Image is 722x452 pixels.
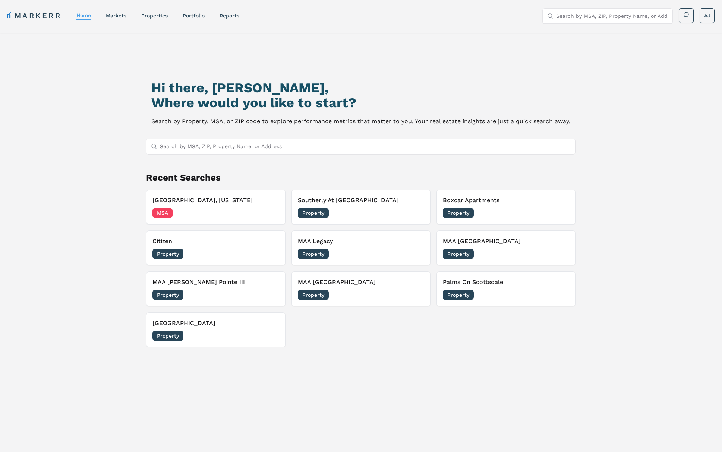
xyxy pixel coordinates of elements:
h3: MAA [GEOGRAPHIC_DATA] [298,278,424,287]
button: [GEOGRAPHIC_DATA]Property[DATE] [146,312,285,347]
h3: MAA Legacy [298,237,424,246]
span: [DATE] [407,209,424,217]
a: properties [141,13,168,19]
span: Property [152,290,183,300]
button: Southerly At [GEOGRAPHIC_DATA]Property[DATE] [291,190,431,225]
h2: Recent Searches [146,172,576,184]
span: Property [152,331,183,341]
span: [DATE] [407,250,424,258]
span: Property [298,290,329,300]
span: [DATE] [262,332,279,340]
span: Property [152,249,183,259]
button: MAA [PERSON_NAME] Pointe IIIProperty[DATE] [146,271,285,306]
h3: Boxcar Apartments [443,196,569,205]
span: Property [443,249,474,259]
h3: MAA [GEOGRAPHIC_DATA] [443,237,569,246]
p: Search by Property, MSA, or ZIP code to explore performance metrics that matter to you. Your real... [151,116,570,127]
a: Portfolio [183,13,205,19]
button: MAA [GEOGRAPHIC_DATA]Property[DATE] [436,230,576,265]
h1: Hi there, [PERSON_NAME], [151,80,570,95]
span: [DATE] [262,291,279,299]
a: MARKERR [7,10,62,21]
a: reports [220,13,239,19]
span: MSA [152,208,173,218]
span: [DATE] [552,291,569,299]
span: Property [443,290,474,300]
a: markets [106,13,126,19]
span: [DATE] [262,250,279,258]
h3: Southerly At [GEOGRAPHIC_DATA] [298,196,424,205]
button: CitizenProperty[DATE] [146,230,285,265]
span: Property [443,208,474,218]
span: [DATE] [407,291,424,299]
button: Palms On ScottsdaleProperty[DATE] [436,271,576,306]
h3: [GEOGRAPHIC_DATA], [US_STATE] [152,196,279,205]
span: Property [298,249,329,259]
input: Search by MSA, ZIP, Property Name, or Address [160,139,571,154]
a: home [76,12,91,18]
h3: Citizen [152,237,279,246]
button: Boxcar ApartmentsProperty[DATE] [436,190,576,225]
button: [GEOGRAPHIC_DATA], [US_STATE]MSA[DATE] [146,190,285,225]
button: AJ [700,8,715,23]
span: AJ [704,12,710,19]
span: [DATE] [552,250,569,258]
button: MAA [GEOGRAPHIC_DATA]Property[DATE] [291,271,431,306]
span: [DATE] [552,209,569,217]
h3: Palms On Scottsdale [443,278,569,287]
h3: MAA [PERSON_NAME] Pointe III [152,278,279,287]
button: MAA LegacyProperty[DATE] [291,230,431,265]
span: [DATE] [262,209,279,217]
span: Property [298,208,329,218]
h3: [GEOGRAPHIC_DATA] [152,319,279,328]
input: Search by MSA, ZIP, Property Name, or Address [556,9,668,23]
h2: Where would you like to start? [151,95,570,110]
